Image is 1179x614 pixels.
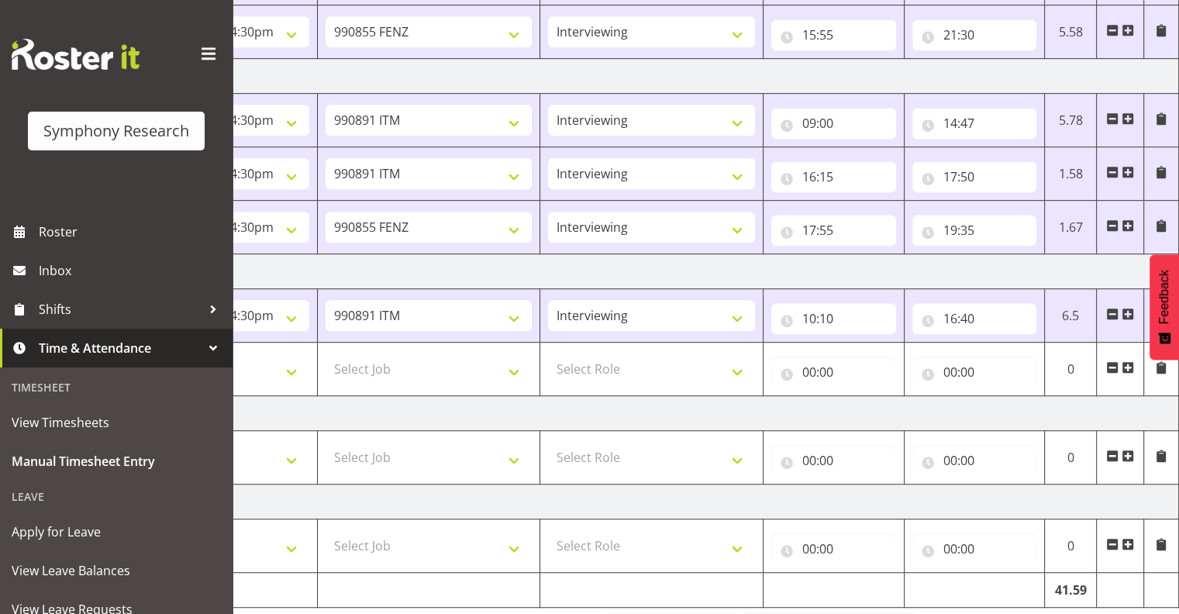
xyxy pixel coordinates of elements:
[95,254,1179,289] td: [DATE]
[1045,5,1097,59] td: 5.58
[12,520,221,543] span: Apply for Leave
[4,403,229,442] a: View Timesheets
[771,19,896,50] input: Click to select...
[4,442,229,481] a: Manual Timesheet Entry
[1045,147,1097,201] td: 1.58
[1045,573,1097,608] td: 41.59
[771,445,896,476] input: Click to select...
[12,39,140,70] img: Rosterit website logo
[95,485,1179,519] td: [DATE]
[43,119,189,143] div: Symphony Research
[1157,270,1171,324] span: Feedback
[4,371,229,403] div: Timesheet
[912,19,1037,50] input: Click to select...
[1045,343,1097,396] td: 0
[1045,519,1097,573] td: 0
[39,220,225,243] span: Roster
[1045,289,1097,343] td: 6.5
[771,533,896,564] input: Click to select...
[912,108,1037,139] input: Click to select...
[39,259,225,282] span: Inbox
[4,512,229,551] a: Apply for Leave
[912,303,1037,334] input: Click to select...
[95,396,1179,431] td: [DATE]
[771,161,896,192] input: Click to select...
[1045,94,1097,147] td: 5.78
[771,215,896,246] input: Click to select...
[95,59,1179,94] td: [DATE]
[912,357,1037,388] input: Click to select...
[912,533,1037,564] input: Click to select...
[1150,254,1179,360] button: Feedback - Show survey
[771,303,896,334] input: Click to select...
[4,551,229,590] a: View Leave Balances
[4,481,229,512] div: Leave
[771,108,896,139] input: Click to select...
[912,445,1037,476] input: Click to select...
[1045,201,1097,254] td: 1.67
[771,357,896,388] input: Click to select...
[12,450,221,473] span: Manual Timesheet Entry
[1045,431,1097,485] td: 0
[912,161,1037,192] input: Click to select...
[39,298,202,321] span: Shifts
[12,411,221,434] span: View Timesheets
[912,215,1037,246] input: Click to select...
[12,559,221,582] span: View Leave Balances
[39,336,202,360] span: Time & Attendance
